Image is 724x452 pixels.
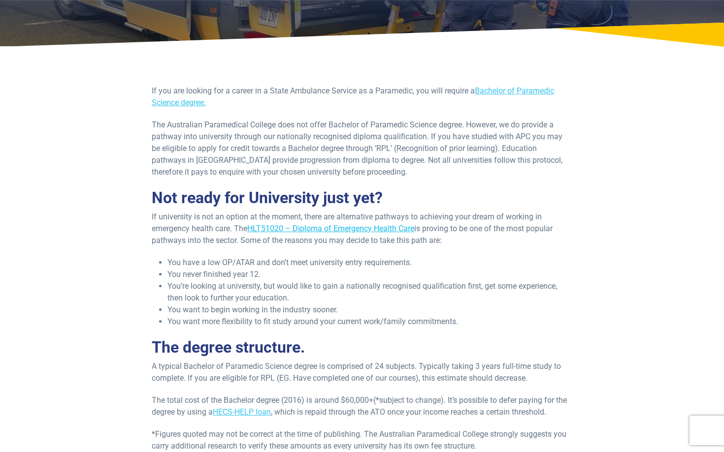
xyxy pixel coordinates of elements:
p: The Australian Paramedical College does not offer Bachelor of Paramedic Science degree. However, ... [152,119,572,178]
p: A typical Bachelor of Paramedic Science degree is comprised of 24 subjects. Typically taking 3 ye... [152,361,572,384]
a: HLT51020 – Diploma of Emergency Health Care [247,224,414,233]
a: HECS-HELP loan [213,407,271,417]
h2: Not ready for University just yet? [152,188,572,207]
h2: The degree structure. [152,338,572,357]
p: *Figures quoted may not be correct at the time of publishing. The Australian Paramedical College ... [152,428,572,452]
p: If university is not an option at the moment, there are alternative pathways to achieving your dr... [152,211,572,246]
li: You want more flexibility to fit study around your current work/family commitments. [167,316,572,328]
li: You’re looking at university, but would like to gain a nationally recognised qualification first,... [167,280,572,304]
p: The total cost of the Bachelor degree (2016) is around $60,000+(*subject to change). It’s possibl... [152,394,572,418]
li: You want to begin working in the industry sooner. [167,304,572,316]
li: You never finished year 12. [167,269,572,280]
li: You have a low OP/ATAR and don’t meet university entry requirements. [167,257,572,269]
p: If you are looking for a career in a State Ambulance Service as a Paramedic, you will require a [152,85,572,109]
